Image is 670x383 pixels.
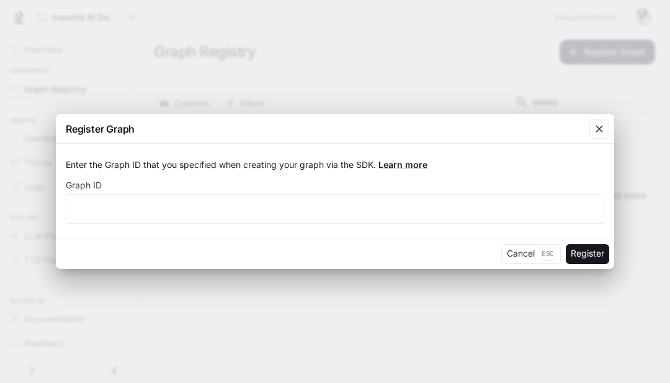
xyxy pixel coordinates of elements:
[501,244,561,264] button: CancelEsc
[566,244,609,264] button: Register
[378,159,427,170] a: Learn more
[540,247,555,260] p: Esc
[66,159,604,171] p: Enter the Graph ID that you specified when creating your graph via the SDK.
[66,181,102,190] p: Graph ID
[66,121,135,136] p: Register Graph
